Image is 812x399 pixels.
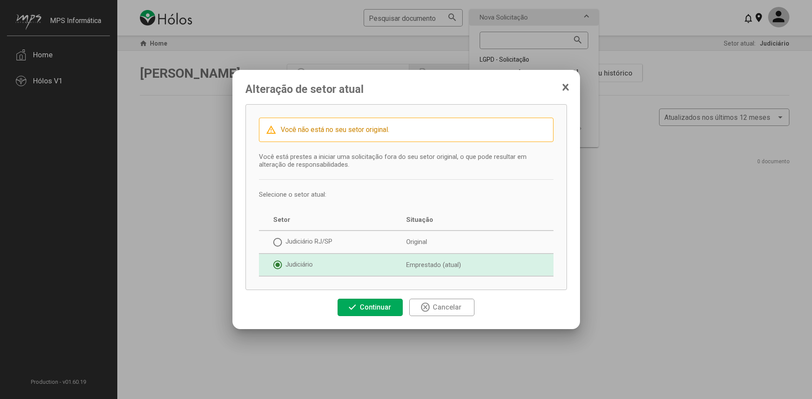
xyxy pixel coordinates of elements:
button: Cancelar [409,299,474,316]
div: Situação [406,216,539,224]
div: Judiciário [273,261,406,269]
div: Emprestado (atual) [406,261,539,269]
div: Setor [273,216,406,224]
div: Você está prestes a iniciar uma solicitação fora do seu setor original, o que pode resultar em al... [259,153,553,168]
div: Você não está no seu setor original. [281,125,547,135]
mat-icon: highlight_off [420,302,431,313]
button: Continuar [338,299,403,316]
span: Continuar [360,303,391,311]
mat-icon: report_problem [266,125,276,135]
div: Judiciário RJ/SP [273,237,406,246]
span: Cancelar [433,303,461,311]
div: Original [406,238,539,246]
mat-icon: check [347,302,358,313]
span: Alteração de setor atual [245,83,567,96]
div: Selecione o setor atual: [259,191,326,198]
